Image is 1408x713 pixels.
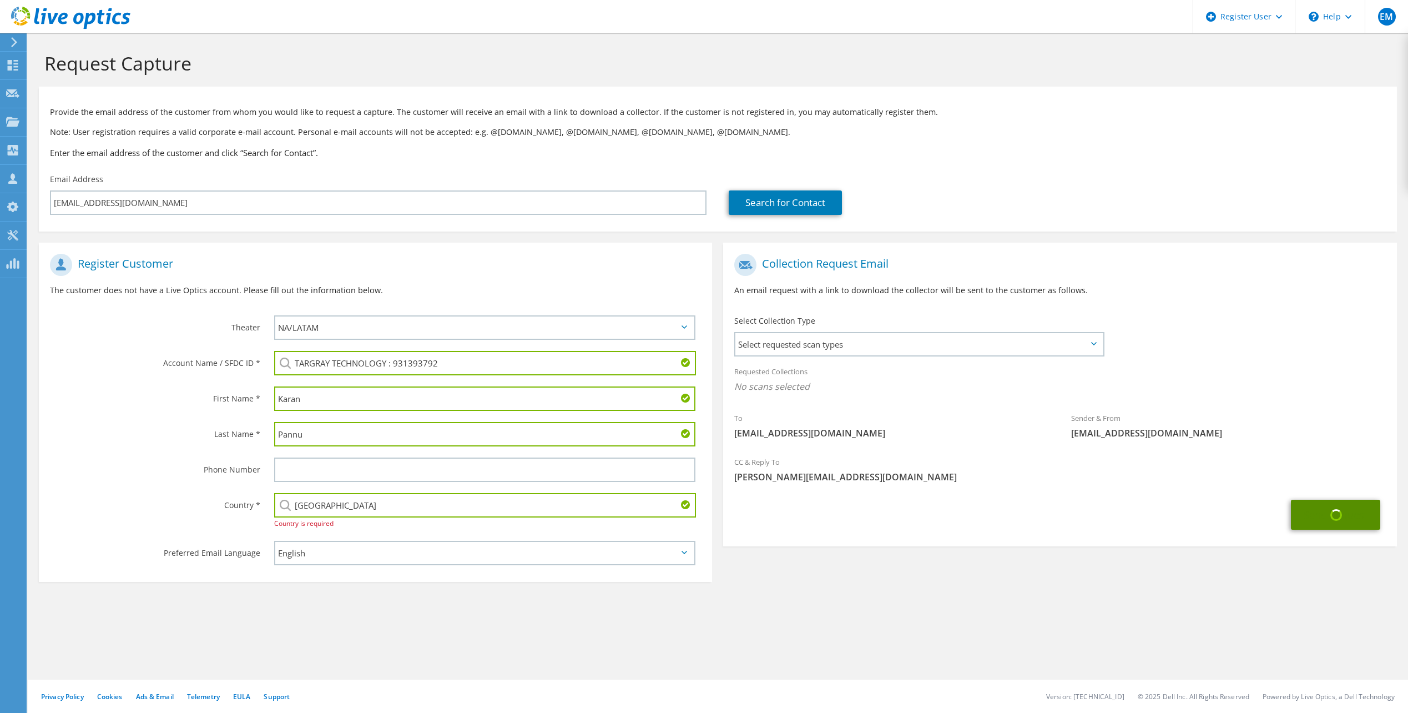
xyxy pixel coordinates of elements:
[734,380,1385,393] span: No scans selected
[264,692,290,701] a: Support
[274,519,334,528] span: Country is required
[97,692,123,701] a: Cookies
[734,471,1385,483] span: [PERSON_NAME][EMAIL_ADDRESS][DOMAIN_NAME]
[50,315,260,333] label: Theater
[734,427,1049,439] span: [EMAIL_ADDRESS][DOMAIN_NAME]
[50,458,260,475] label: Phone Number
[1060,406,1397,445] div: Sender & From
[50,541,260,559] label: Preferred Email Language
[187,692,220,701] a: Telemetry
[50,147,1386,159] h3: Enter the email address of the customer and click “Search for Contact”.
[1046,692,1124,701] li: Version: [TECHNICAL_ID]
[50,284,701,297] p: The customer does not have a Live Optics account. Please fill out the information below.
[734,254,1380,276] h1: Collection Request Email
[50,422,260,440] label: Last Name *
[50,493,260,511] label: Country *
[50,126,1386,138] p: Note: User registration requires a valid corporate e-mail account. Personal e-mail accounts will ...
[1071,427,1386,439] span: [EMAIL_ADDRESS][DOMAIN_NAME]
[734,315,815,327] label: Select Collection Type
[1138,692,1249,701] li: © 2025 Dell Inc. All Rights Reserved
[136,692,174,701] a: Ads & Email
[723,406,1060,445] div: To
[1309,12,1319,22] svg: \n
[50,386,260,404] label: First Name *
[1291,500,1380,530] button: Send Request
[723,360,1396,401] div: Requested Collections
[1378,8,1396,26] span: EM
[729,190,842,215] a: Search for Contact
[44,52,1386,75] h1: Request Capture
[1263,692,1395,701] li: Powered by Live Optics, a Dell Technology
[41,692,84,701] a: Privacy Policy
[50,351,260,369] label: Account Name / SFDC ID *
[50,254,695,276] h1: Register Customer
[50,106,1386,118] p: Provide the email address of the customer from whom you would like to request a capture. The cust...
[735,333,1102,355] span: Select requested scan types
[50,174,103,185] label: Email Address
[734,284,1385,297] p: An email request with a link to download the collector will be sent to the customer as follows.
[723,450,1396,489] div: CC & Reply To
[233,692,250,701] a: EULA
